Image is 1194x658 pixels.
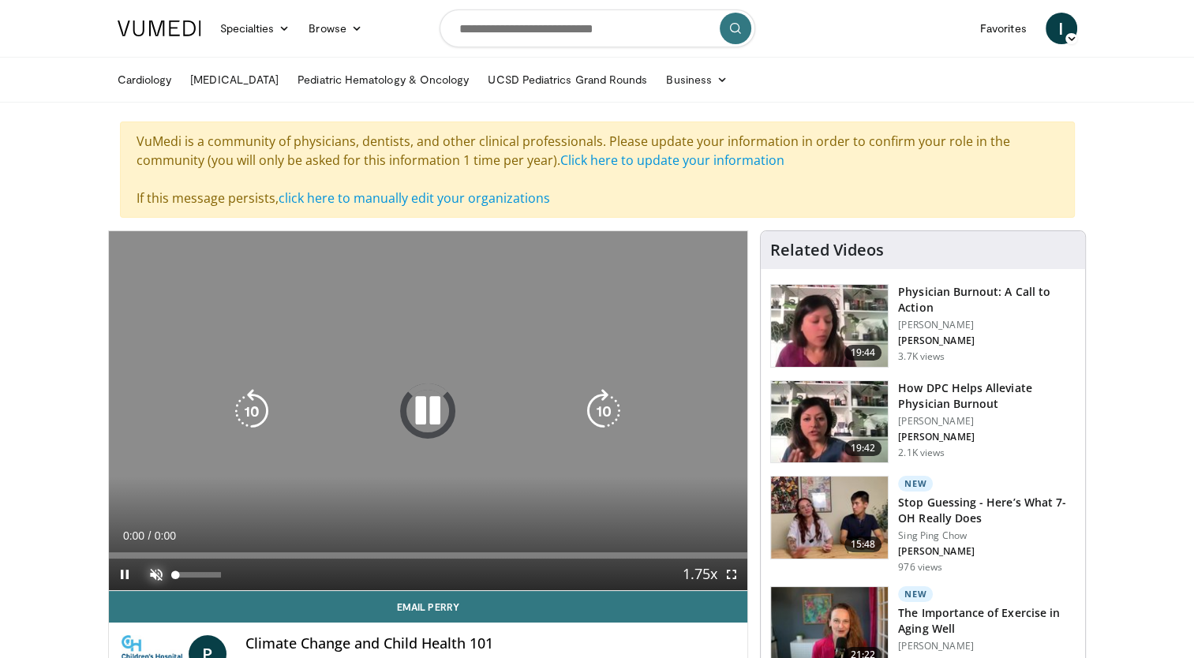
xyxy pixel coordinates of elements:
[181,64,288,95] a: [MEDICAL_DATA]
[155,529,176,542] span: 0:00
[898,495,1076,526] h3: Stop Guessing - Here’s What 7-OH Really Does
[108,64,182,95] a: Cardiology
[898,335,1076,347] p: [PERSON_NAME]
[770,380,1076,464] a: 19:42 How DPC Helps Alleviate Physician Burnout [PERSON_NAME] [PERSON_NAME] 2.1K views
[844,440,882,456] span: 19:42
[118,21,201,36] img: VuMedi Logo
[109,559,140,590] button: Pause
[898,380,1076,412] h3: How DPC Helps Alleviate Physician Burnout
[123,529,144,542] span: 0:00
[684,559,716,590] button: Playback Rate
[770,241,884,260] h4: Related Videos
[844,345,882,361] span: 19:44
[245,635,735,652] h4: Climate Change and Child Health 101
[140,559,172,590] button: Unmute
[844,536,882,552] span: 15:48
[211,13,300,44] a: Specialties
[176,572,221,578] div: Volume Level
[440,9,755,47] input: Search topics, interventions
[898,586,933,602] p: New
[898,476,933,492] p: New
[288,64,478,95] a: Pediatric Hematology & Oncology
[898,561,942,574] p: 976 views
[109,231,748,591] video-js: Video Player
[478,64,657,95] a: UCSD Pediatrics Grand Rounds
[898,431,1076,443] p: [PERSON_NAME]
[148,529,152,542] span: /
[771,477,888,559] img: 74f48e99-7be1-4805-91f5-c50674ee60d2.150x105_q85_crop-smart_upscale.jpg
[771,381,888,463] img: 8c03ed1f-ed96-42cb-9200-2a88a5e9b9ab.150x105_q85_crop-smart_upscale.jpg
[898,319,1076,331] p: [PERSON_NAME]
[971,13,1036,44] a: Favorites
[657,64,737,95] a: Business
[560,151,784,169] a: Click here to update your information
[898,415,1076,428] p: [PERSON_NAME]
[1046,13,1077,44] a: I
[898,605,1076,637] h3: The Importance of Exercise in Aging Well
[898,529,1076,542] p: Sing Ping Chow
[770,476,1076,574] a: 15:48 New Stop Guessing - Here’s What 7-OH Really Does Sing Ping Chow [PERSON_NAME] 976 views
[299,13,372,44] a: Browse
[770,284,1076,368] a: 19:44 Physician Burnout: A Call to Action [PERSON_NAME] [PERSON_NAME] 3.7K views
[898,284,1076,316] h3: Physician Burnout: A Call to Action
[109,552,748,559] div: Progress Bar
[898,350,945,363] p: 3.7K views
[898,545,1076,558] p: [PERSON_NAME]
[716,559,747,590] button: Fullscreen
[279,189,550,207] a: click here to manually edit your organizations
[109,591,748,622] a: Email Perry
[898,447,945,459] p: 2.1K views
[120,122,1075,218] div: VuMedi is a community of physicians, dentists, and other clinical professionals. Please update yo...
[771,285,888,367] img: ae962841-479a-4fc3-abd9-1af602e5c29c.150x105_q85_crop-smart_upscale.jpg
[898,640,1076,652] p: [PERSON_NAME]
